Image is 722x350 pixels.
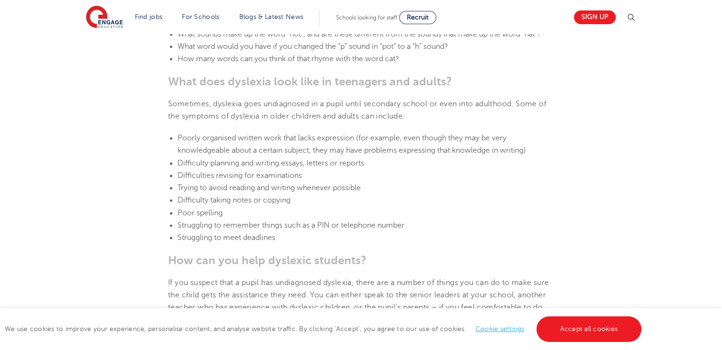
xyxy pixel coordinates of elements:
span: Poor spelling [178,209,223,217]
a: For Schools [182,13,219,20]
img: Engage Education [86,6,123,29]
span: Struggling to meet deadlines [178,233,275,242]
b: What does dyslexia look like in teenagers and adults? [168,75,452,88]
span: What sounds make up the word “hot”, and are these different from the sounds that make up the word... [178,30,541,38]
span: Poorly organised written work that lacks expression (for example, even though they may be very kn... [178,134,526,155]
span: What word would you have if you changed the “p” sound in “pot” to a “h” sound? [178,42,448,51]
a: Cookie settings [476,325,525,332]
a: Recruit [399,11,436,24]
span: Schools looking for staff [336,14,397,21]
a: Sign up [574,10,616,24]
span: Recruit [407,14,429,21]
a: Find jobs [135,13,163,20]
span: Difficulty taking notes or copying [178,196,291,204]
span: Difficulties revising for examinations [178,171,302,180]
b: How can you help dyslexic students? [168,254,366,267]
span: How many words can you think of that rhyme with the word cat? [178,55,399,63]
span: Difficulty planning and writing essays, letters or reports [178,159,364,167]
span: Struggling to remember things such as a PIN or telephone number [178,221,404,230]
span: Sometimes, dyslexia goes undiagnosed in a pupil until secondary school or even into adulthood. So... [168,100,546,120]
a: Blogs & Latest News [239,13,304,20]
span: If you suspect that a pupil has undiagnosed dyslexia, there are a number of things you can do to ... [168,278,549,324]
a: Accept all cookies [536,316,642,342]
span: Trying to avoid reading and writing whenever possible [178,184,361,192]
span: We use cookies to improve your experience, personalise content, and analyse website traffic. By c... [5,325,644,332]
